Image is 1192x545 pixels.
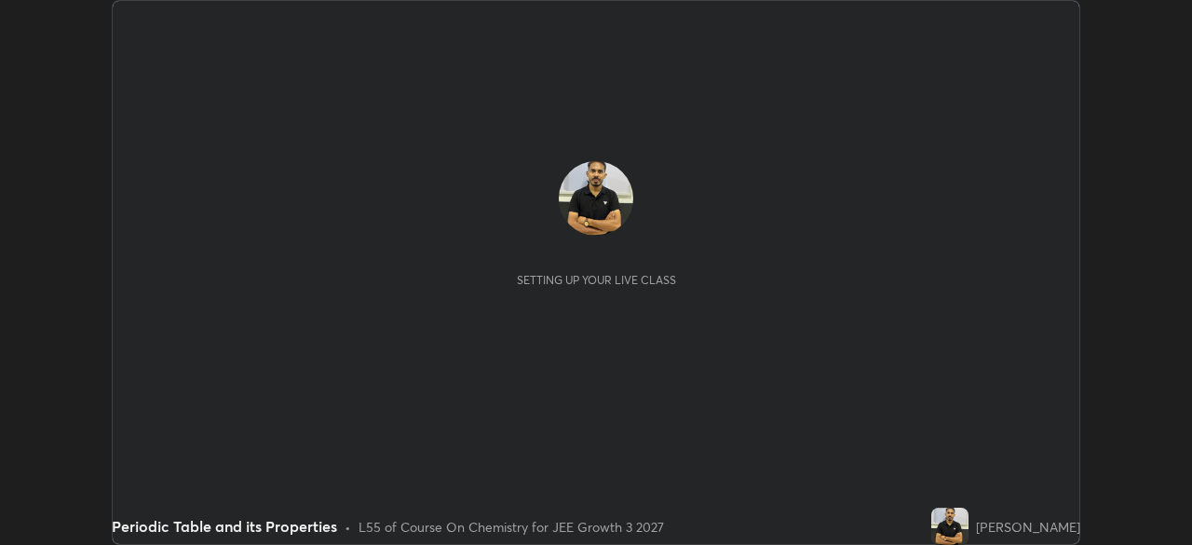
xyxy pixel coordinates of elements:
div: [PERSON_NAME] [976,517,1080,537]
div: Setting up your live class [517,273,676,287]
img: 4b948ef306c6453ca69e7615344fc06d.jpg [931,508,968,545]
div: Periodic Table and its Properties [112,515,337,538]
img: 4b948ef306c6453ca69e7615344fc06d.jpg [559,161,633,236]
div: L55 of Course On Chemistry for JEE Growth 3 2027 [359,517,664,537]
div: • [345,517,351,537]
